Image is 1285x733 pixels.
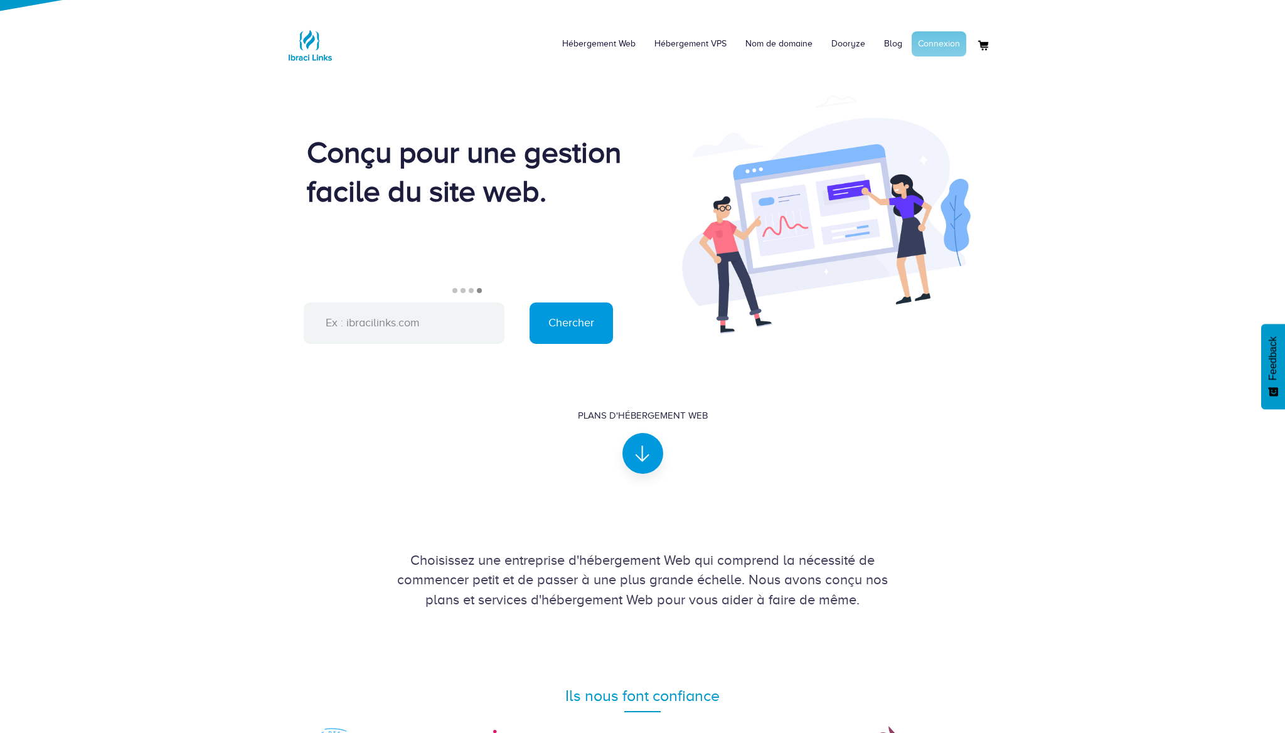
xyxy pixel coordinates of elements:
[912,31,966,56] a: Connexion
[304,302,504,344] input: Ex : ibracilinks.com
[285,685,1000,707] div: Ils nous font confiance
[645,25,736,63] a: Hébergement VPS
[578,409,708,422] div: Plans d'hébergement Web
[736,25,822,63] a: Nom de domaine
[285,20,335,70] img: Logo Ibraci Links
[822,25,875,63] a: Dooryze
[307,133,624,211] div: Conçu pour une gestion facile du site web.
[1267,336,1279,380] span: Feedback
[285,9,335,70] a: Logo Ibraci Links
[578,409,708,463] a: Plans d'hébergement Web
[285,550,1000,609] div: Choisissez une entreprise d'hébergement Web qui comprend la nécessité de commencer petit et de pa...
[530,302,613,344] input: Chercher
[1261,324,1285,409] button: Feedback - Afficher l’enquête
[553,25,645,63] a: Hébergement Web
[875,25,912,63] a: Blog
